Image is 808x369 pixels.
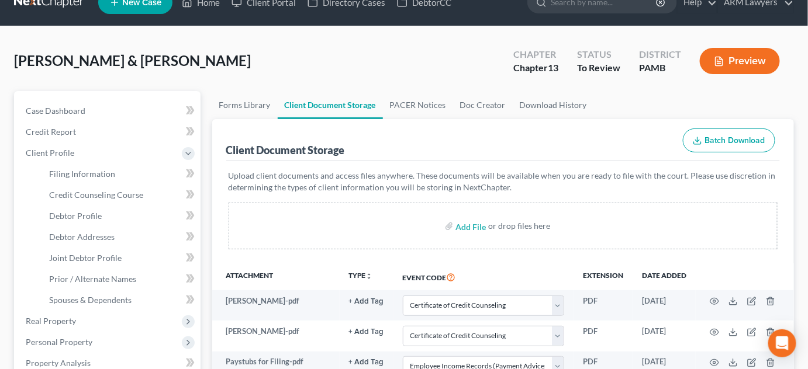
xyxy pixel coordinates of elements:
td: [PERSON_NAME]-pdf [212,290,340,321]
span: Case Dashboard [26,106,85,116]
td: [DATE] [633,321,696,351]
td: [PERSON_NAME]-pdf [212,321,340,351]
a: + Add Tag [349,356,384,367]
button: TYPEunfold_more [349,272,373,280]
span: 13 [548,62,558,73]
span: Spouses & Dependents [49,295,132,305]
span: Personal Property [26,337,92,347]
a: Credit Report [16,121,201,142]
i: unfold_more [366,273,373,280]
a: Client Document Storage [278,91,383,119]
span: Debtor Addresses [49,232,115,242]
span: Joint Debtor Profile [49,253,122,263]
span: [PERSON_NAME] & [PERSON_NAME] [14,52,251,69]
a: PACER Notices [383,91,453,119]
span: Batch Download [705,135,765,145]
div: To Review [577,61,620,75]
button: + Add Tag [349,358,384,366]
th: Date added [633,263,696,290]
div: or drop files here [488,220,550,232]
span: Debtor Profile [49,211,102,221]
a: Case Dashboard [16,100,201,121]
div: Client Document Storage [226,143,345,157]
div: PAMB [639,61,681,75]
th: Event Code [393,263,574,290]
span: Property Analysis [26,358,91,368]
span: Credit Counseling Course [49,190,143,200]
a: Spouses & Dependents [40,290,201,311]
div: Status [577,48,620,61]
button: + Add Tag [349,328,384,336]
a: Debtor Addresses [40,227,201,248]
a: Download History [513,91,594,119]
button: Batch Download [683,128,775,153]
div: District [639,48,681,61]
a: Joint Debtor Profile [40,248,201,269]
span: Prior / Alternate Names [49,274,136,284]
td: [DATE] [633,290,696,321]
div: Open Intercom Messenger [768,329,796,357]
a: + Add Tag [349,295,384,307]
span: Credit Report [26,127,76,137]
button: Preview [700,48,780,74]
a: Filing Information [40,163,201,184]
a: Credit Counseling Course [40,184,201,206]
td: PDF [574,290,633,321]
a: Forms Library [212,91,278,119]
a: Prior / Alternate Names [40,269,201,290]
a: Debtor Profile [40,206,201,227]
a: Doc Creator [453,91,513,119]
span: Filing Information [49,169,115,179]
th: Attachment [212,263,340,290]
div: Chapter [513,48,558,61]
button: + Add Tag [349,298,384,305]
span: Real Property [26,316,76,326]
td: PDF [574,321,633,351]
div: Chapter [513,61,558,75]
p: Upload client documents and access files anywhere. These documents will be available when you are... [229,170,778,193]
span: Client Profile [26,148,74,158]
th: Extension [574,263,633,290]
a: + Add Tag [349,326,384,337]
